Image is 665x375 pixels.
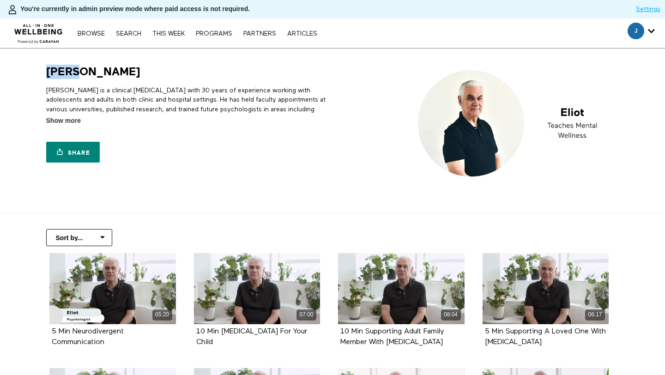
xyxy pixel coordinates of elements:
a: 10 Min Supporting Adult Family Member With [MEDICAL_DATA] [340,328,444,345]
a: ARTICLES [283,30,322,37]
div: 08:04 [441,309,461,320]
a: THIS WEEK [148,30,189,37]
a: Settings [636,5,660,14]
div: Secondary [621,18,662,48]
strong: 5 Min Neurodivergent Communication [52,328,124,346]
a: PROGRAMS [191,30,237,37]
nav: Primary [73,29,321,38]
a: 10 Min Psychological Testing For Your Child 07:00 [194,253,320,324]
div: 07:00 [296,309,316,320]
a: 5 Min Supporting A Loved One With Depression 06:17 [483,253,609,324]
a: Share [46,142,100,163]
strong: 10 Min Psychological Testing For Your Child [196,328,307,346]
p: [PERSON_NAME] is a clinical [MEDICAL_DATA] with 30 years of experience working with adolescents a... [46,86,329,123]
a: Browse [73,30,109,37]
div: 05:20 [152,309,172,320]
a: Search [111,30,146,37]
a: 10 Min Supporting Adult Family Member With ADHD 08:04 [338,253,465,324]
a: PARTNERS [239,30,281,37]
a: 5 Min Neurodivergent Communication [52,328,124,345]
strong: 5 Min Supporting A Loved One With Depression [485,328,606,346]
a: 10 Min [MEDICAL_DATA] For Your Child [196,328,307,345]
a: 5 Min Neurodivergent Communication 05:20 [49,253,176,324]
img: person-bdfc0eaa9744423c596e6e1c01710c89950b1dff7c83b5d61d716cfd8139584f.svg [7,4,18,15]
a: 5 Min Supporting A Loved One With [MEDICAL_DATA] [485,328,606,345]
strong: 10 Min Supporting Adult Family Member With ADHD [340,328,444,346]
div: 06:17 [585,309,605,320]
img: CARAVAN [11,17,66,45]
span: Show more [46,116,81,126]
img: Eliot [410,65,619,182]
h1: [PERSON_NAME] [46,65,140,79]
